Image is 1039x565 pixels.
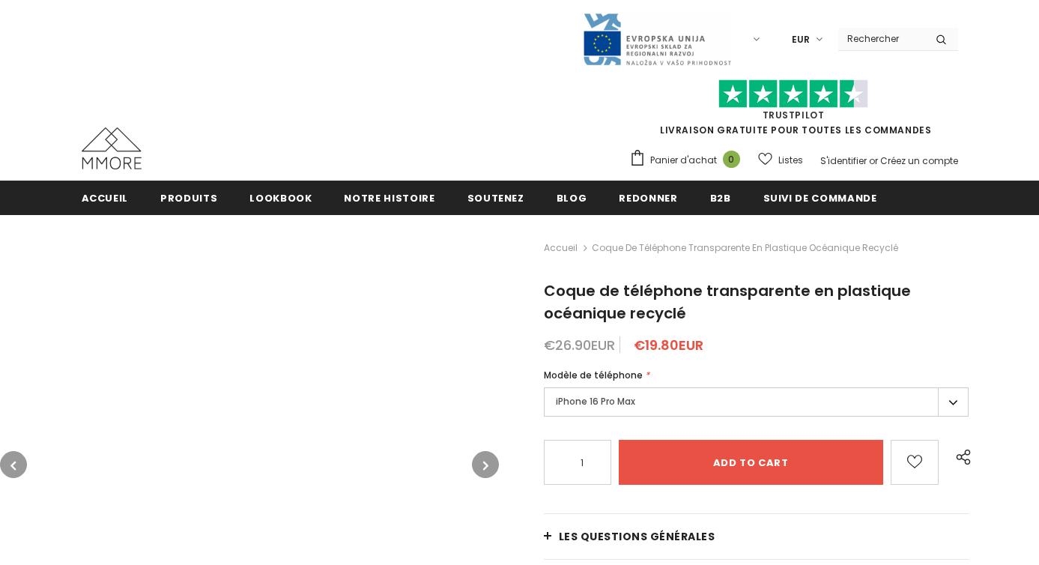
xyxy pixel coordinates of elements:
[820,154,867,167] a: S'identifier
[880,154,958,167] a: Créez un compte
[758,147,803,173] a: Listes
[82,181,129,214] a: Accueil
[710,191,731,205] span: B2B
[582,32,732,45] a: Javni Razpis
[344,191,434,205] span: Notre histoire
[467,191,524,205] span: soutenez
[718,79,868,109] img: Faites confiance aux étoiles pilotes
[763,109,825,121] a: TrustPilot
[544,239,578,257] a: Accueil
[869,154,878,167] span: or
[557,191,587,205] span: Blog
[160,191,217,205] span: Produits
[544,387,969,417] label: iPhone 16 Pro Max
[544,369,643,381] span: Modèle de téléphone
[559,529,715,544] span: Les questions générales
[763,181,877,214] a: Suivi de commande
[467,181,524,214] a: soutenez
[544,336,615,354] span: €26.90EUR
[629,86,958,136] span: LIVRAISON GRATUITE POUR TOUTES LES COMMANDES
[344,181,434,214] a: Notre histoire
[619,181,677,214] a: Redonner
[629,149,748,172] a: Panier d'achat 0
[544,280,911,324] span: Coque de téléphone transparente en plastique océanique recyclé
[619,440,883,485] input: Add to cart
[792,32,810,47] span: EUR
[82,191,129,205] span: Accueil
[723,151,740,168] span: 0
[249,191,312,205] span: Lookbook
[592,239,898,257] span: Coque de téléphone transparente en plastique océanique recyclé
[582,12,732,67] img: Javni Razpis
[544,514,969,559] a: Les questions générales
[619,191,677,205] span: Redonner
[557,181,587,214] a: Blog
[763,191,877,205] span: Suivi de commande
[82,127,142,169] img: Cas MMORE
[710,181,731,214] a: B2B
[778,153,803,168] span: Listes
[650,153,717,168] span: Panier d'achat
[160,181,217,214] a: Produits
[634,336,703,354] span: €19.80EUR
[249,181,312,214] a: Lookbook
[838,28,924,49] input: Search Site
